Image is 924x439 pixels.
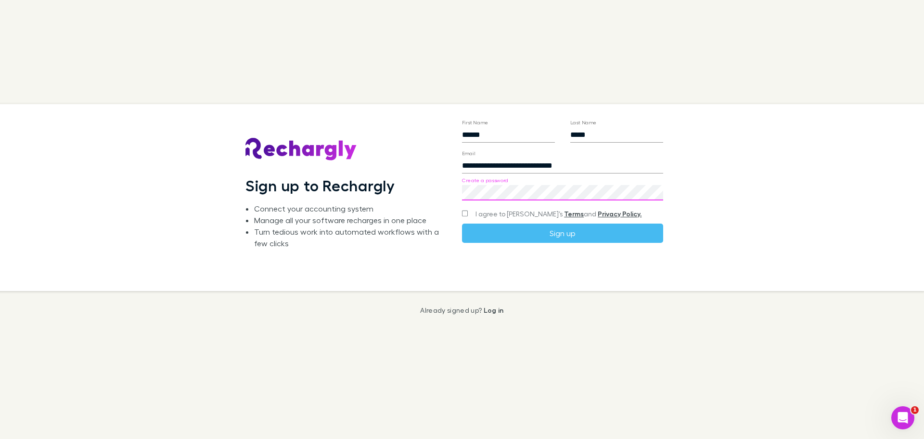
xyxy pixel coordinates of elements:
[462,224,663,243] button: Sign up
[254,226,447,249] li: Turn tedious work into automated workflows with a few clicks
[564,210,584,218] a: Terms
[254,203,447,214] li: Connect your accounting system
[462,149,475,157] label: Email
[245,176,395,195] h1: Sign up to Rechargly
[570,119,597,126] label: Last Name
[245,138,357,161] img: Rechargly's Logo
[254,214,447,226] li: Manage all your software recharges in one place
[911,406,919,414] span: 1
[462,119,488,126] label: First Name
[475,209,642,219] span: I agree to [PERSON_NAME]’s and
[891,406,914,429] iframe: Intercom live chat
[598,210,642,218] a: Privacy Policy.
[462,176,508,184] label: Create a password
[484,306,504,314] a: Log in
[420,306,503,314] p: Already signed up?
